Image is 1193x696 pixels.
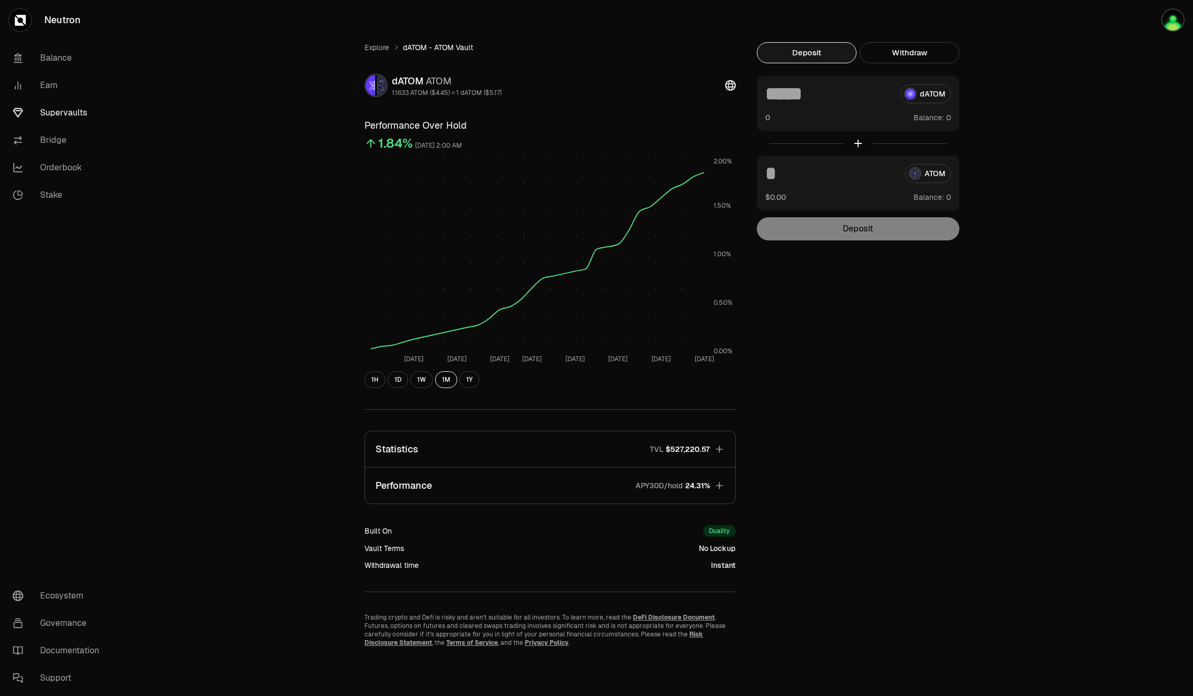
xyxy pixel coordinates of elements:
[4,44,114,72] a: Balance
[608,355,628,363] tspan: [DATE]
[1161,8,1185,32] img: token-game
[364,560,419,571] div: Withdrawal time
[376,442,418,457] p: Statistics
[447,355,467,363] tspan: [DATE]
[388,371,408,388] button: 1D
[364,42,389,53] a: Explore
[392,89,502,97] div: 1.1633 ATOM ($4.45) = 1 dATOM ($5.17)
[636,480,683,491] p: APY30D/hold
[364,118,736,133] h3: Performance Over Hold
[757,42,857,63] button: Deposit
[446,639,498,647] a: Terms of Service
[415,140,462,152] div: [DATE] 2:00 AM
[364,526,392,536] div: Built On
[765,191,786,202] button: $0.00
[913,112,944,123] span: Balance:
[4,99,114,127] a: Supervaults
[699,543,736,554] div: No Lockup
[714,347,733,355] tspan: 0.00%
[364,630,703,647] a: Risk Disclosure Statement
[459,371,479,388] button: 1Y
[364,613,736,622] p: Trading crypto and Defi is risky and aren't suitable for all investors. To learn more, read the .
[714,201,731,210] tspan: 1.50%
[4,72,114,99] a: Earn
[765,112,770,123] button: 0
[522,355,542,363] tspan: [DATE]
[426,75,451,87] span: ATOM
[4,637,114,664] a: Documentation
[695,355,714,363] tspan: [DATE]
[4,181,114,209] a: Stake
[410,371,433,388] button: 1W
[714,250,731,258] tspan: 1.00%
[404,355,424,363] tspan: [DATE]
[651,355,671,363] tspan: [DATE]
[633,613,715,622] a: DeFi Disclosure Document
[365,468,735,504] button: PerformanceAPY30D/hold24.31%
[860,42,959,63] button: Withdraw
[365,431,735,467] button: StatisticsTVL$527,220.57
[714,298,733,307] tspan: 0.50%
[435,371,457,388] button: 1M
[490,355,509,363] tspan: [DATE]
[364,371,386,388] button: 1H
[4,127,114,154] a: Bridge
[4,610,114,637] a: Governance
[4,154,114,181] a: Orderbook
[365,75,375,96] img: dATOM Logo
[711,560,736,571] div: Instant
[650,444,663,455] p: TVL
[377,75,387,96] img: ATOM Logo
[364,42,736,53] nav: breadcrumb
[4,582,114,610] a: Ecosystem
[403,42,473,53] span: dATOM - ATOM Vault
[913,192,944,202] span: Balance:
[714,157,732,166] tspan: 2.00%
[392,74,502,89] div: dATOM
[565,355,585,363] tspan: [DATE]
[376,478,432,493] p: Performance
[364,622,736,647] p: Futures, options on futures and cleared swaps trading involves significant risk and is not approp...
[4,664,114,692] a: Support
[364,543,404,554] div: Vault Terms
[666,444,710,455] span: $527,220.57
[525,639,569,647] a: Privacy Policy
[703,525,736,537] div: Duality
[378,135,413,152] div: 1.84%
[685,480,710,491] span: 24.31%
